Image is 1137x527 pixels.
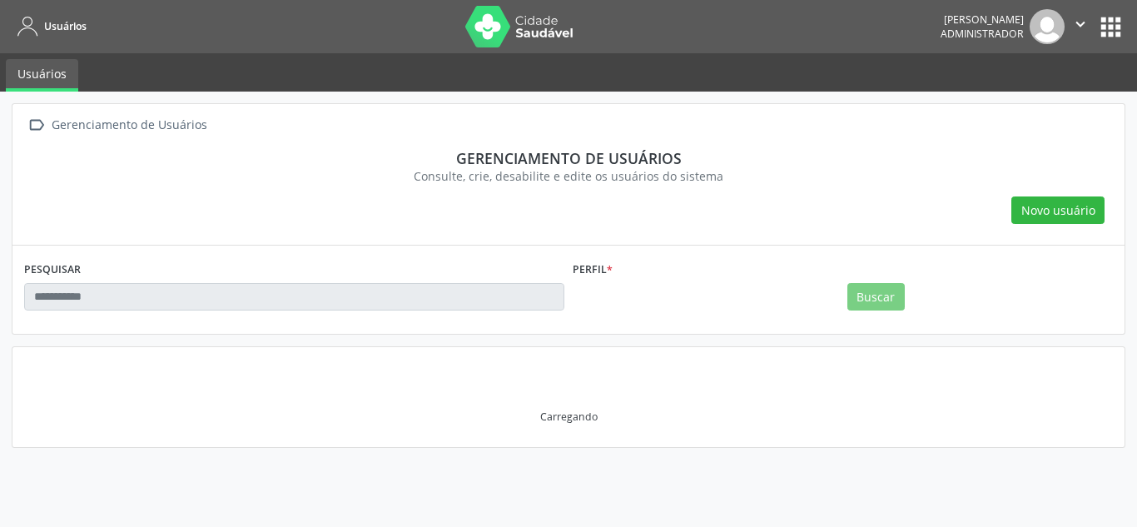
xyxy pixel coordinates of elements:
[48,113,210,137] div: Gerenciamento de Usuários
[573,257,613,283] label: Perfil
[36,149,1101,167] div: Gerenciamento de usuários
[941,12,1024,27] div: [PERSON_NAME]
[941,27,1024,41] span: Administrador
[12,12,87,40] a: Usuários
[6,59,78,92] a: Usuários
[44,19,87,33] span: Usuários
[1011,196,1105,225] button: Novo usuário
[24,113,210,137] a:  Gerenciamento de Usuários
[1065,9,1096,44] button: 
[1096,12,1125,42] button: apps
[847,283,905,311] button: Buscar
[36,167,1101,185] div: Consulte, crie, desabilite e edite os usuários do sistema
[1071,15,1090,33] i: 
[1021,201,1095,219] span: Novo usuário
[1030,9,1065,44] img: img
[24,257,81,283] label: PESQUISAR
[540,410,598,424] div: Carregando
[24,113,48,137] i: 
